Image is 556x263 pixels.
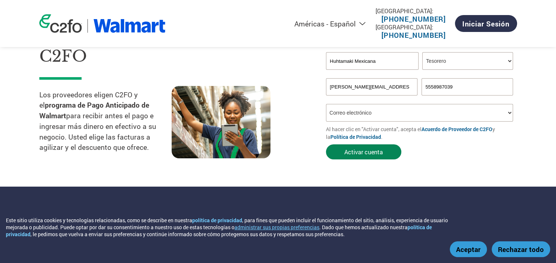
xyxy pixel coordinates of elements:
strong: programa de Pago Anticipado de Walmart [39,100,149,120]
div: Inavlid Email Address [326,96,418,101]
div: Este sitio utiliza cookies y tecnologías relacionadas, como se describe en nuestra , para fines q... [6,217,455,238]
a: política de privacidad [192,217,242,224]
button: administrar sus propias preferencias [234,224,319,231]
div: [GEOGRAPHIC_DATA]: [376,23,452,31]
img: c2fo logo [39,14,82,33]
img: supply chain worker [172,86,270,158]
div: Inavlid Phone Number [422,96,513,101]
img: Walmart [93,19,166,33]
a: [PHONE_NUMBER] [381,30,446,40]
select: Title/Role [422,52,513,70]
a: política de privacidad [6,224,432,238]
a: Política de Privacidad [330,133,381,140]
a: Acuerdo de Proveedor de C2FO [422,126,492,133]
p: Los proveedores eligen C2FO y el para recibir antes el pago e ingresar más dinero en efectivo a s... [39,90,172,153]
p: Al hacer clic en "Activar cuenta", acepta el y la . [326,125,517,141]
button: Aceptar [450,241,487,257]
input: Teléfono* [422,78,513,96]
input: Invalid Email format [326,78,418,96]
div: Invalid company name or company name is too long [326,71,513,75]
div: [GEOGRAPHIC_DATA]: [376,7,452,15]
button: Rechazar todo [492,241,550,257]
a: Iniciar sesión [455,15,517,32]
input: Nombre de su compañía* [326,52,419,70]
a: [PHONE_NUMBER] [381,14,446,24]
button: Activar cuenta [326,144,401,159]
